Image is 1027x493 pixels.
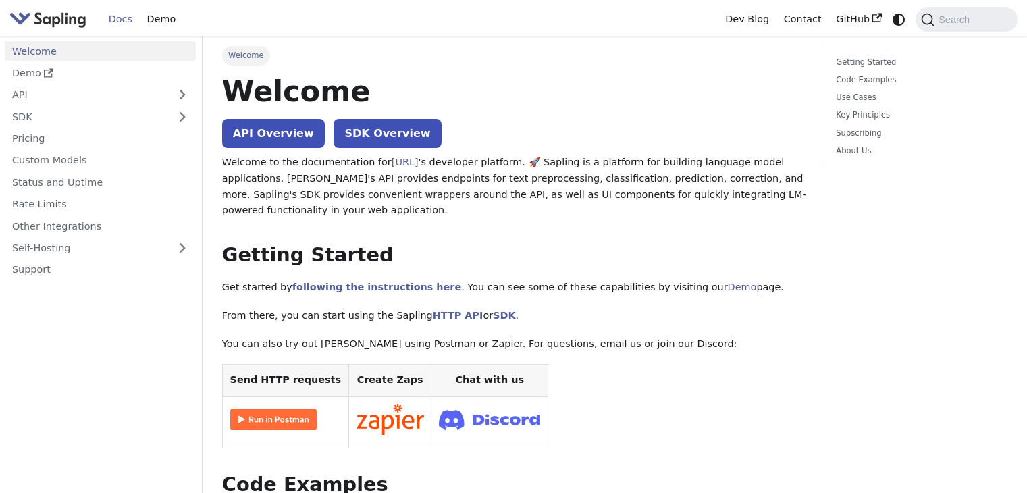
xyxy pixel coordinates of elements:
a: SDK Overview [334,119,441,148]
p: Welcome to the documentation for 's developer platform. 🚀 Sapling is a platform for building lang... [222,155,806,219]
th: Send HTTP requests [222,365,348,396]
th: Create Zaps [348,365,431,396]
a: Subscribing [836,127,1003,140]
a: HTTP API [433,310,483,321]
a: SDK [493,310,515,321]
a: Custom Models [5,151,196,170]
a: Getting Started [836,56,1003,69]
a: About Us [836,145,1003,157]
span: Search [934,14,978,25]
p: Get started by . You can see some of these capabilities by visiting our page. [222,280,806,296]
button: Switch between dark and light mode (currently system mode) [889,9,909,29]
a: Demo [140,9,183,30]
a: GitHub [828,9,889,30]
a: Code Examples [836,74,1003,86]
a: API Overview [222,119,325,148]
img: Connect in Zapier [357,404,424,435]
a: Key Principles [836,109,1003,122]
img: Run in Postman [230,409,317,430]
a: Dev Blog [718,9,776,30]
span: Welcome [222,46,270,65]
button: Search (Command+K) [916,7,1017,32]
a: Docs [101,9,140,30]
a: Demo [5,63,196,83]
a: Welcome [5,41,196,61]
a: Rate Limits [5,194,196,214]
a: Other Integrations [5,216,196,236]
a: Contact [776,9,829,30]
a: SDK [5,107,169,126]
a: Sapling.aiSapling.ai [9,9,91,29]
a: API [5,85,169,105]
a: Self-Hosting [5,238,196,258]
button: Expand sidebar category 'API' [169,85,196,105]
p: You can also try out [PERSON_NAME] using Postman or Zapier. For questions, email us or join our D... [222,336,806,353]
a: following the instructions here [292,282,461,292]
img: Join Discord [439,406,540,434]
th: Chat with us [431,365,548,396]
a: Status and Uptime [5,172,196,192]
a: Support [5,260,196,280]
p: From there, you can start using the Sapling or . [222,308,806,324]
h2: Getting Started [222,243,806,267]
button: Expand sidebar category 'SDK' [169,107,196,126]
nav: Breadcrumbs [222,46,806,65]
a: [URL] [392,157,419,167]
h1: Welcome [222,73,806,109]
a: Pricing [5,129,196,149]
img: Sapling.ai [9,9,86,29]
a: Demo [728,282,757,292]
a: Use Cases [836,91,1003,104]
